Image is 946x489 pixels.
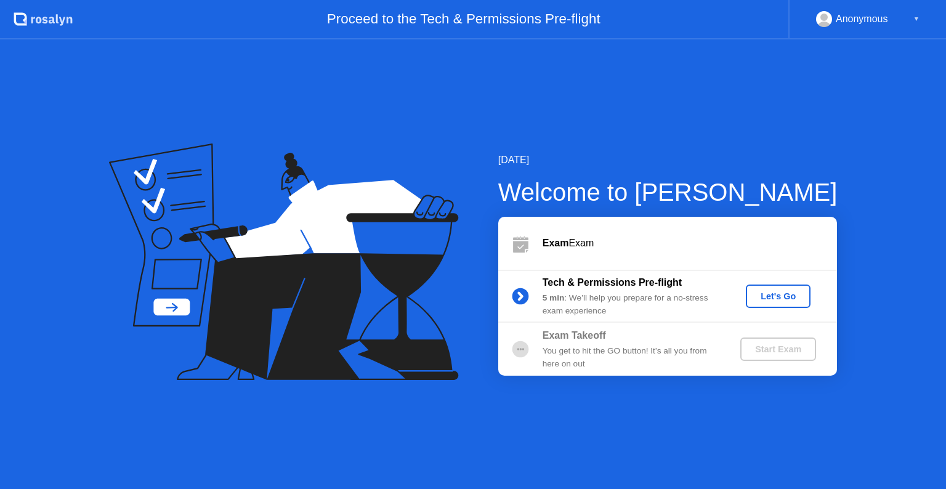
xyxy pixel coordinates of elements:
[740,337,816,361] button: Start Exam
[836,11,888,27] div: Anonymous
[543,236,837,251] div: Exam
[543,238,569,248] b: Exam
[913,11,920,27] div: ▼
[543,292,720,317] div: : We’ll help you prepare for a no-stress exam experience
[498,153,838,168] div: [DATE]
[543,293,565,302] b: 5 min
[543,277,682,288] b: Tech & Permissions Pre-flight
[498,174,838,211] div: Welcome to [PERSON_NAME]
[751,291,806,301] div: Let's Go
[543,330,606,341] b: Exam Takeoff
[543,345,720,370] div: You get to hit the GO button! It’s all you from here on out
[746,285,811,308] button: Let's Go
[745,344,811,354] div: Start Exam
